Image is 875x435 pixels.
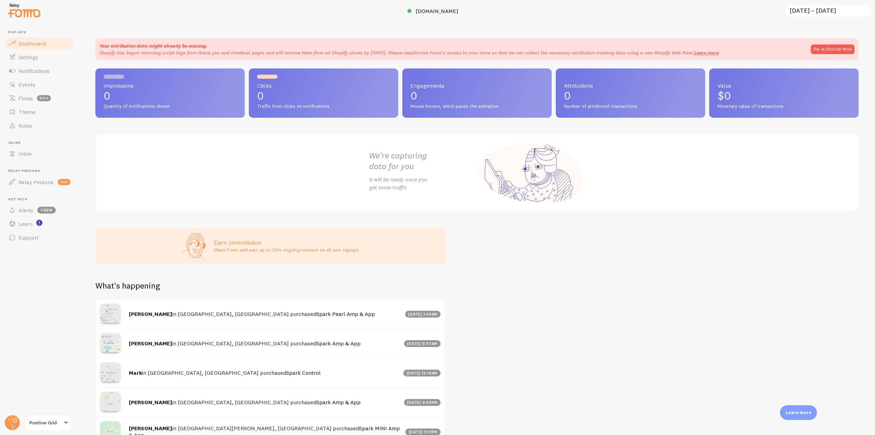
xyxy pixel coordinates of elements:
[403,370,441,376] div: [DATE] 12:14am
[8,169,75,173] span: Relay Persona
[58,179,70,185] span: new
[780,405,817,420] div: Learn more
[410,83,543,88] span: Engagements
[785,409,811,416] p: Learn more
[4,147,75,161] a: Inline
[99,49,719,56] p: Shopify has begun removing script tags from thank you and checkout pages and will remove them fro...
[18,95,33,102] span: Flows
[29,419,62,427] span: Positive Grid
[369,176,477,191] p: It will be ready once you get some traffic
[257,103,390,110] span: Traffic from clicks on notifications
[257,83,390,88] span: Clicks
[7,2,41,19] img: fomo-relay-logo-orange.svg
[316,399,361,406] a: Spark Amp & App
[257,90,390,101] p: 0
[4,119,75,132] a: Rules
[811,44,854,54] button: Re-authorize Now
[37,95,51,101] span: beta
[129,369,399,376] h4: in [GEOGRAPHIC_DATA], [GEOGRAPHIC_DATA] purchased
[694,50,719,56] a: Learn more
[18,150,32,157] span: Inline
[18,122,32,129] span: Rules
[18,220,32,227] span: Learn
[369,150,477,171] h2: We're capturing data for you
[4,203,75,217] a: Alerts 1 new
[4,217,75,231] a: Learn
[717,89,731,102] span: $0
[316,310,375,317] a: Spark Pearl Amp & App
[95,280,160,291] h2: What's happening
[18,234,39,241] span: Support
[404,340,441,347] div: [DATE] 6:07am
[104,90,237,101] p: 0
[4,105,75,119] a: Theme
[36,220,42,226] svg: <p>Watch New Feature Tutorials!</p>
[18,40,46,47] span: Dashboard
[4,37,75,50] a: Dashboard
[4,50,75,64] a: Settings
[18,81,35,88] span: Events
[104,83,237,88] span: Impressions
[18,179,54,185] span: Relay Persona
[129,340,172,347] strong: [PERSON_NAME]
[129,399,172,406] strong: [PERSON_NAME]
[8,197,75,202] span: Get Help
[4,231,75,244] a: Support
[410,103,543,110] span: Mouse hovers, which pause the animation
[129,340,400,347] h4: in [GEOGRAPHIC_DATA], [GEOGRAPHIC_DATA] purchased
[104,103,237,110] span: Quantity of notifications shown
[564,103,697,110] span: Number of attributed transactions
[214,239,359,246] h3: Earn commission
[18,67,50,74] span: Notifications
[8,141,75,145] span: Inline
[4,78,75,91] a: Events
[25,414,71,431] a: Positive Grid
[8,30,75,35] span: Pop-ups
[129,310,172,317] strong: [PERSON_NAME]
[99,43,207,49] strong: Your attribution data might already be missing.
[4,64,75,78] a: Notifications
[214,246,359,253] p: Share Fomo and earn up to 25% ongoing revenue on all new signups
[286,369,321,376] a: Spark Control
[564,90,697,101] p: 0
[129,399,400,406] h4: in [GEOGRAPHIC_DATA], [GEOGRAPHIC_DATA] purchased
[129,310,401,318] h4: in [GEOGRAPHIC_DATA], [GEOGRAPHIC_DATA] purchased
[4,175,75,189] a: Relay Persona new
[316,340,361,347] a: Spark Amp & App
[18,54,38,61] span: Settings
[410,90,543,101] p: 0
[129,425,172,432] strong: [PERSON_NAME]
[37,207,56,214] span: 1 new
[4,91,75,105] a: Flows beta
[129,369,142,376] strong: Mark
[18,207,33,214] span: Alerts
[18,108,36,115] span: Theme
[405,311,441,318] div: [DATE] 1:46am
[717,103,850,110] span: Monetary value of transactions
[404,399,441,406] div: [DATE] 9:49pm
[717,83,850,88] span: Value
[564,83,697,88] span: Attributions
